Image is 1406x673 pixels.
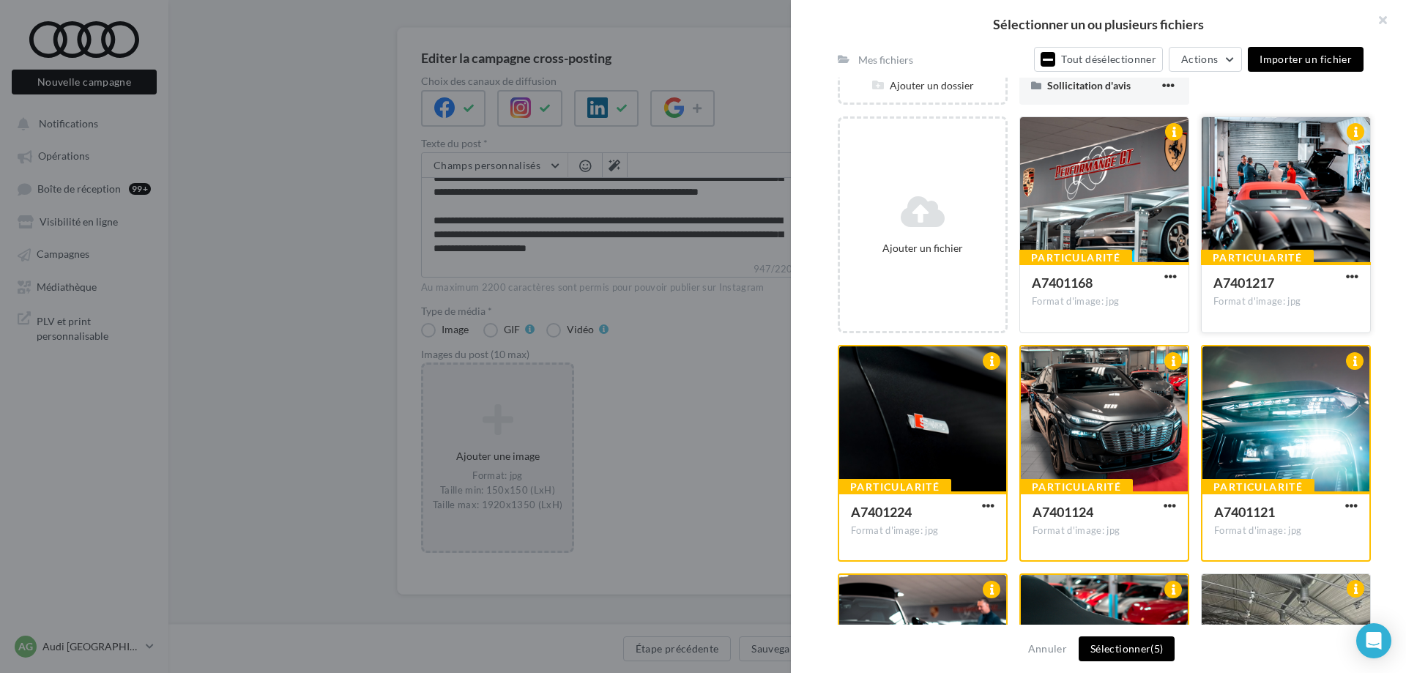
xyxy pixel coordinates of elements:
span: A7401168 [1032,275,1093,291]
button: Annuler [1022,640,1073,658]
div: Open Intercom Messenger [1356,623,1391,658]
div: Format d'image: jpg [1213,295,1358,308]
span: A7401217 [1213,275,1274,291]
div: Ajouter un dossier [840,78,1005,93]
button: Sélectionner(5) [1079,636,1175,661]
div: Ajouter un fichier [846,241,1000,256]
div: Particularité [838,479,951,495]
div: Format d'image: jpg [1214,524,1358,538]
button: Importer un fichier [1248,47,1364,72]
div: Particularité [1020,479,1133,495]
div: Format d'image: jpg [1032,295,1177,308]
span: Sollicitation d'avis [1047,79,1131,92]
div: Particularité [1201,250,1314,266]
span: Importer un fichier [1260,53,1352,65]
span: (5) [1150,642,1163,655]
div: Mes fichiers [858,53,913,67]
div: Format d'image: jpg [851,524,994,538]
span: A7401224 [851,504,912,520]
span: Actions [1181,53,1218,65]
button: Tout désélectionner [1034,47,1163,72]
span: A7401124 [1033,504,1093,520]
span: A7401121 [1214,504,1275,520]
div: Particularité [1019,250,1132,266]
div: Format d'image: jpg [1033,524,1176,538]
div: Particularité [1202,479,1314,495]
h2: Sélectionner un ou plusieurs fichiers [814,18,1383,31]
button: Actions [1169,47,1242,72]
